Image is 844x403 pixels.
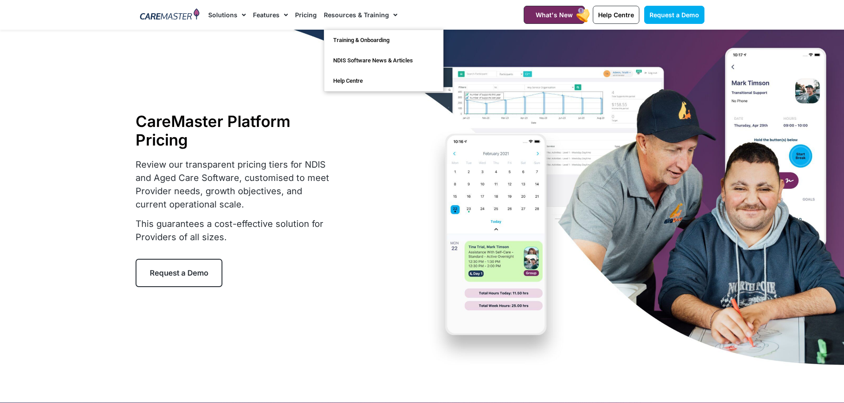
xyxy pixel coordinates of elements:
a: What's New [524,6,585,24]
p: This guarantees a cost-effective solution for Providers of all sizes. [136,217,335,244]
a: Help Centre [593,6,639,24]
span: Request a Demo [650,11,699,19]
h1: CareMaster Platform Pricing [136,112,335,149]
img: CareMaster Logo [140,8,200,22]
span: Help Centre [598,11,634,19]
a: NDIS Software News & Articles [324,50,443,71]
a: Request a Demo [644,6,704,24]
a: Request a Demo [136,259,222,287]
a: Training & Onboarding [324,30,443,50]
a: Help Centre [324,71,443,91]
span: Request a Demo [150,269,208,277]
ul: Resources & Training [324,30,443,92]
span: What's New [536,11,573,19]
p: Review our transparent pricing tiers for NDIS and Aged Care Software, customised to meet Provider... [136,158,335,211]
